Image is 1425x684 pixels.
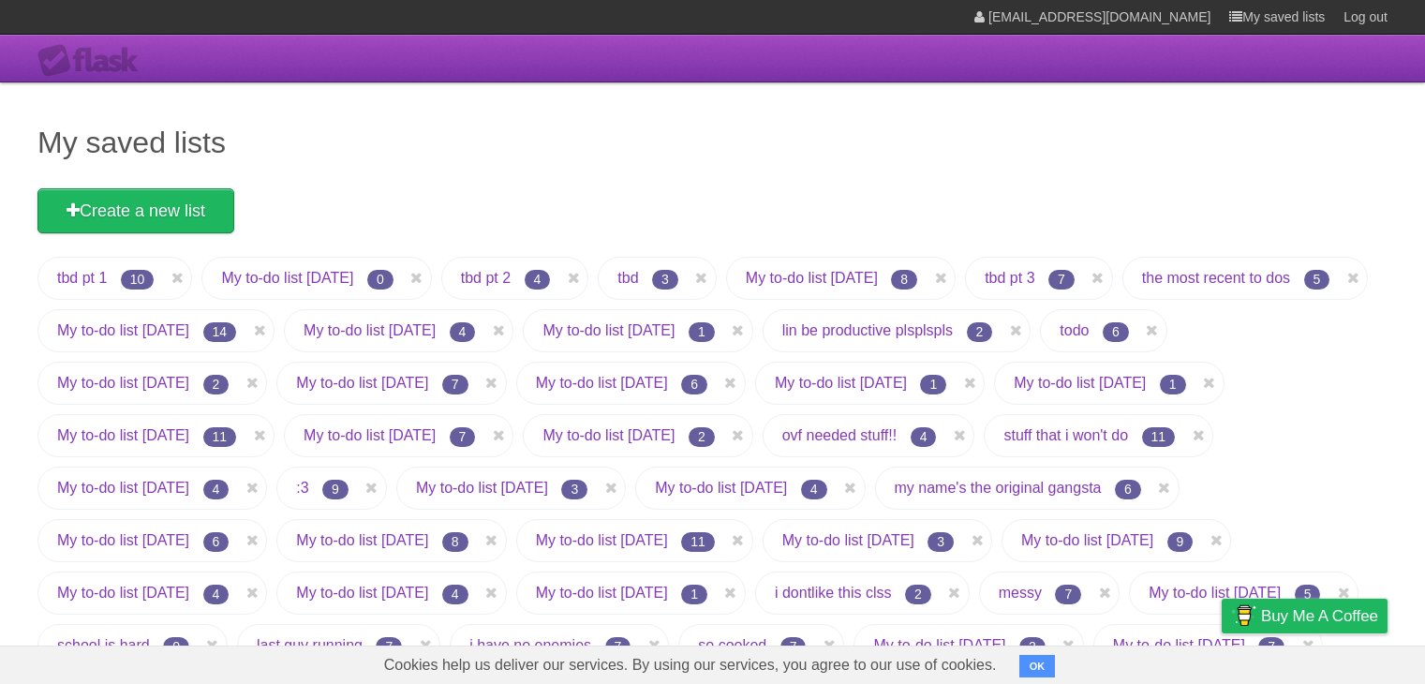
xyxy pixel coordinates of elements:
button: OK [1019,655,1056,677]
a: My to-do list [DATE] [1149,585,1281,601]
span: 4 [801,480,827,499]
span: 3 [561,480,587,499]
a: the most recent to dos [1142,270,1290,286]
span: Buy me a coffee [1261,600,1378,632]
a: stuff that i won't do [1003,427,1128,443]
span: 5 [1304,270,1330,290]
a: My to-do list [DATE] [57,375,189,391]
span: 8 [891,270,917,290]
a: My to-do list [DATE] [782,532,914,548]
div: Flask [37,44,150,78]
span: 11 [681,532,715,552]
span: 2 [905,585,931,604]
span: 6 [1103,322,1129,342]
a: last guy running [257,637,363,653]
span: 7 [605,637,631,657]
a: school is hard [57,637,150,653]
span: 11 [203,427,237,447]
span: 2 [1019,637,1046,657]
a: My to-do list [DATE] [416,480,548,496]
a: so cooked [698,637,766,653]
a: todo [1060,322,1089,338]
span: 7 [442,375,468,394]
a: My to-do list [DATE] [873,637,1005,653]
span: 2 [967,322,993,342]
span: 7 [1048,270,1075,290]
a: My to-do list [DATE] [57,532,189,548]
a: My to-do list [DATE] [542,427,675,443]
a: i have no enemies [469,637,591,653]
span: 4 [911,427,937,447]
span: 7 [780,637,807,657]
a: tbd [617,270,638,286]
a: My to-do list [DATE] [1021,532,1153,548]
span: 6 [203,532,230,552]
span: 4 [442,585,468,604]
a: My to-do list [DATE] [296,532,428,548]
a: my name's the original gangsta [895,480,1102,496]
span: 4 [450,322,476,342]
span: 4 [203,585,230,604]
a: My to-do list [DATE] [1014,375,1146,391]
a: :3 [296,480,308,496]
span: 7 [376,637,402,657]
span: 9 [1167,532,1194,552]
span: 3 [652,270,678,290]
span: 0 [367,270,393,290]
a: tbd pt 1 [57,270,107,286]
span: 1 [920,375,946,394]
a: Buy me a coffee [1222,599,1388,633]
span: 1 [689,322,715,342]
span: 11 [1142,427,1176,447]
img: Buy me a coffee [1231,600,1256,632]
span: 4 [525,270,551,290]
span: 6 [1115,480,1141,499]
a: My to-do list [DATE] [536,585,668,601]
a: My to-do list [DATE] [57,322,189,338]
span: 1 [1160,375,1186,394]
span: 14 [203,322,237,342]
a: lin be productive plsplspls [782,322,953,338]
a: i dontlike this clss [775,585,892,601]
a: My to-do list [DATE] [655,480,787,496]
span: 7 [1258,637,1284,657]
a: My to-do list [DATE] [304,427,436,443]
a: My to-do list [DATE] [775,375,907,391]
a: My to-do list [DATE] [304,322,436,338]
a: My to-do list [DATE] [57,480,189,496]
span: 2 [203,375,230,394]
a: messy [999,585,1042,601]
span: 9 [322,480,349,499]
span: 2 [689,427,715,447]
a: tbd pt 3 [985,270,1034,286]
span: 3 [928,532,954,552]
span: Cookies help us deliver our services. By using our services, you agree to our use of cookies. [365,647,1016,684]
span: 5 [1295,585,1321,604]
a: tbd pt 2 [461,270,511,286]
span: 7 [1055,585,1081,604]
a: My to-do list [DATE] [746,270,878,286]
a: My to-do list [DATE] [57,585,189,601]
a: My to-do list [DATE] [536,375,668,391]
a: My to-do list [DATE] [296,375,428,391]
a: My to-do list [DATE] [57,427,189,443]
a: My to-do list [DATE] [221,270,353,286]
span: 7 [450,427,476,447]
a: ovf needed stuff!! [782,427,897,443]
a: My to-do list [DATE] [296,585,428,601]
a: My to-do list [DATE] [542,322,675,338]
a: My to-do list [DATE] [1113,637,1245,653]
span: 1 [681,585,707,604]
span: 6 [681,375,707,394]
h1: My saved lists [37,120,1388,165]
span: 10 [121,270,155,290]
span: 8 [442,532,468,552]
a: My to-do list [DATE] [536,532,668,548]
a: Create a new list [37,188,234,233]
span: 0 [163,637,189,657]
span: 4 [203,480,230,499]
